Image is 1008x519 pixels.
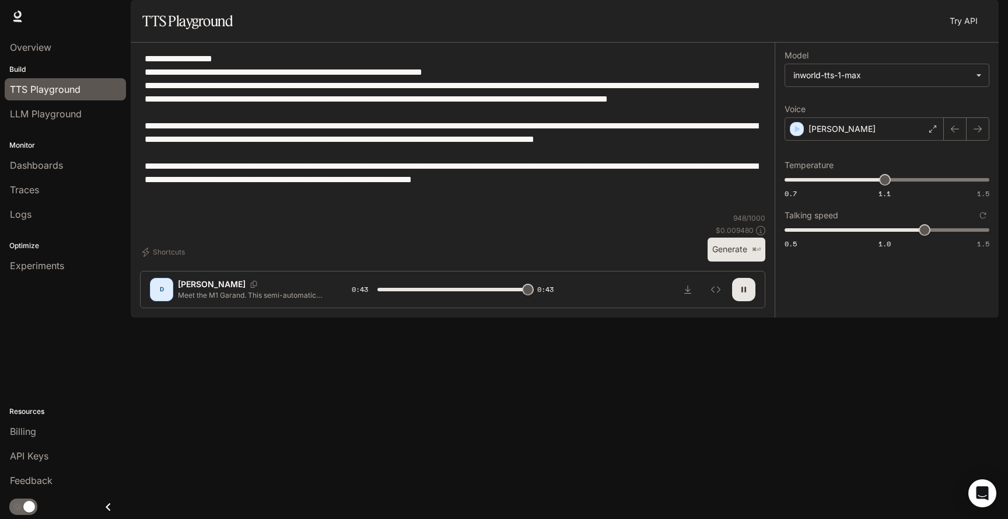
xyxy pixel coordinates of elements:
[246,281,262,288] button: Copy Voice ID
[708,238,765,262] button: Generate⌘⏎
[977,209,989,222] button: Reset to default
[537,284,554,295] span: 0:43
[785,105,806,113] p: Voice
[178,278,246,290] p: [PERSON_NAME]
[968,479,996,507] div: Open Intercom Messenger
[945,9,982,33] a: Try API
[178,290,324,300] p: Meet the M1 Garand. This semi-automatic rifle turned [DEMOGRAPHIC_DATA] infantry into a walking w...
[352,284,368,295] span: 0:43
[977,239,989,249] span: 1.5
[793,69,970,81] div: inworld-tts-1-max
[704,278,727,301] button: Inspect
[152,280,171,299] div: D
[676,278,699,301] button: Download audio
[878,189,891,198] span: 1.1
[140,243,190,262] button: Shortcuts
[785,64,989,86] div: inworld-tts-1-max
[977,189,989,198] span: 1.5
[785,189,797,198] span: 0.7
[785,239,797,249] span: 0.5
[752,246,761,253] p: ⌘⏎
[878,239,891,249] span: 1.0
[808,123,876,135] p: [PERSON_NAME]
[142,9,233,33] h1: TTS Playground
[785,51,808,60] p: Model
[785,161,834,169] p: Temperature
[785,211,838,220] p: Talking speed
